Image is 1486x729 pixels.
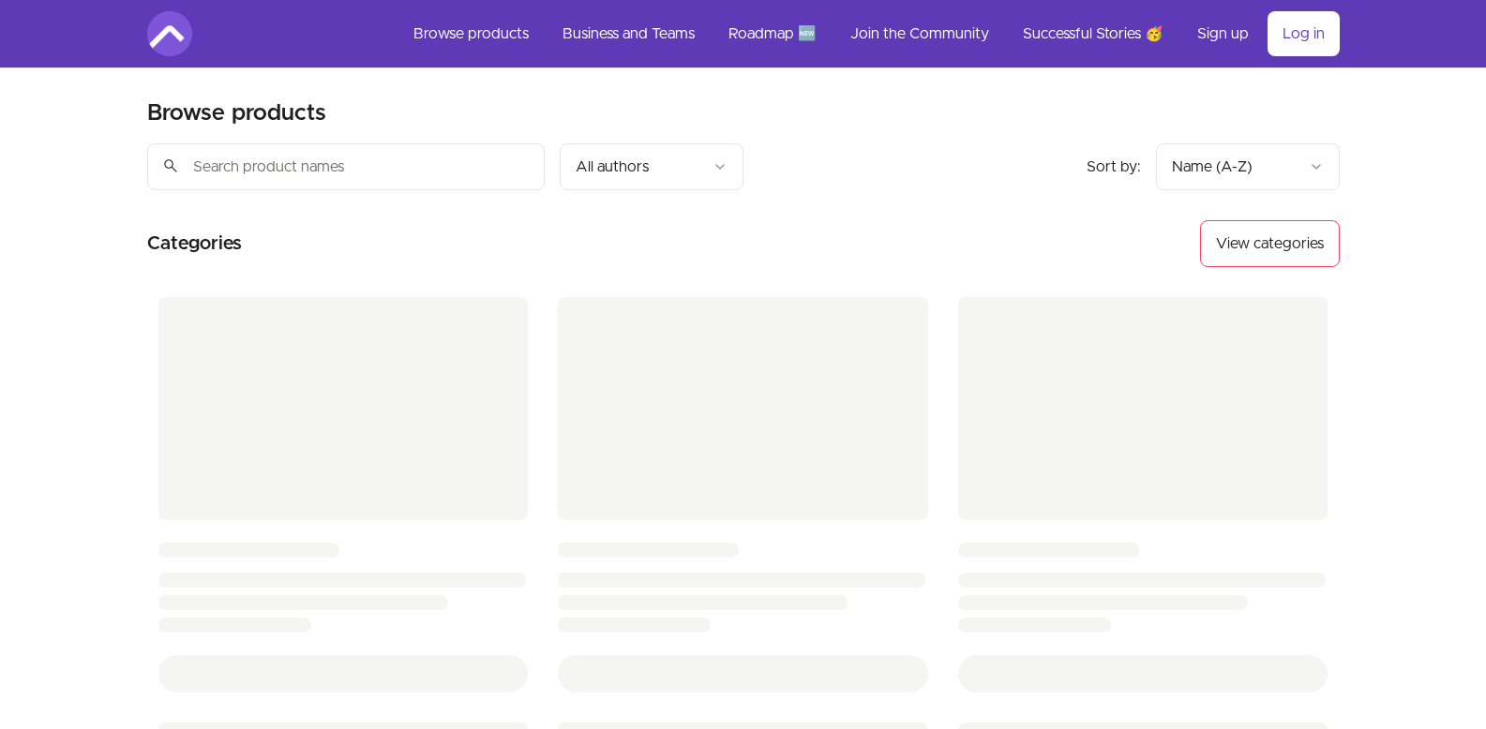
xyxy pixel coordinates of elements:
[147,98,326,128] h2: Browse products
[1008,11,1178,56] a: Successful Stories 🥳
[1087,159,1141,174] span: Sort by:
[147,11,192,56] img: Amigoscode logo
[147,143,545,190] input: Search product names
[162,153,179,179] span: search
[1200,220,1340,267] button: View categories
[1182,11,1264,56] a: Sign up
[835,11,1004,56] a: Join the Community
[1156,143,1340,190] button: Product sort options
[713,11,832,56] a: Roadmap 🆕
[548,11,710,56] a: Business and Teams
[560,143,743,190] button: Filter by author
[398,11,544,56] a: Browse products
[398,11,1340,56] nav: Main
[1268,11,1340,56] a: Log in
[147,220,242,267] h2: Categories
